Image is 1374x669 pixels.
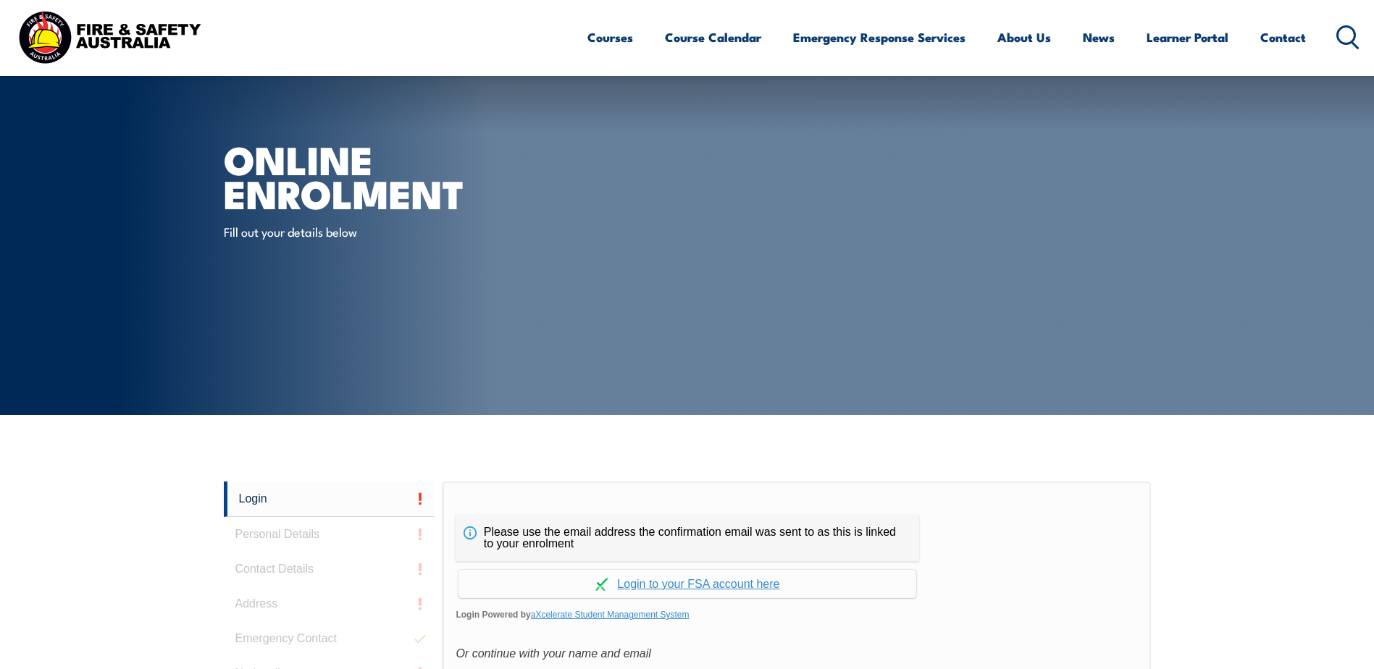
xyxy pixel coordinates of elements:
a: Emergency Response Services [793,18,965,56]
a: Courses [587,18,633,56]
a: Login [224,481,435,517]
a: News [1083,18,1115,56]
a: aXcelerate Student Management System [531,610,690,620]
p: Fill out your details below [224,223,488,240]
a: Learner Portal [1147,18,1228,56]
span: Login Powered by [456,604,1137,626]
img: Log in withaxcelerate [595,578,608,591]
a: About Us [997,18,1051,56]
a: Contact [1260,18,1306,56]
div: Or continue with your name and email [456,643,1137,665]
div: Please use the email address the confirmation email was sent to as this is linked to your enrolment [456,515,919,561]
h1: Online Enrolment [224,142,582,209]
a: Course Calendar [665,18,761,56]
